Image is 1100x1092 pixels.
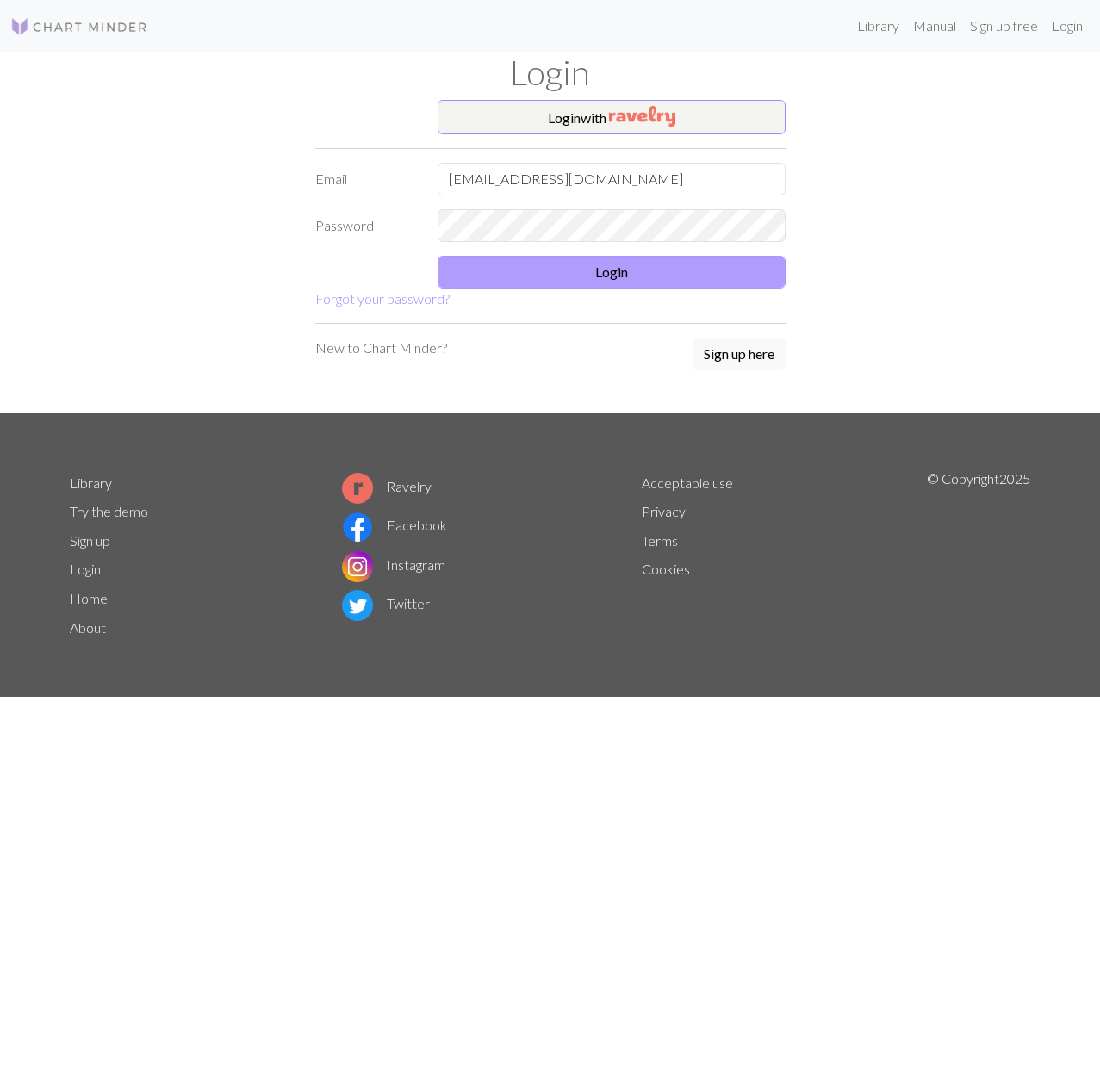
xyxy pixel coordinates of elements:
[70,503,148,519] a: Try the demo
[305,163,428,195] label: Email
[438,256,786,289] button: Login
[342,551,373,582] img: Instagram logo
[342,590,373,621] img: Twitter logo
[693,338,786,370] button: Sign up here
[315,338,447,358] p: New to Chart Minder?
[693,338,786,372] a: Sign up here
[342,595,430,611] a: Twitter
[70,590,108,606] a: Home
[642,475,733,491] a: Acceptable use
[906,9,963,43] a: Manual
[70,561,101,577] a: Login
[850,9,906,43] a: Library
[342,556,445,573] a: Instagram
[342,473,373,504] img: Ravelry logo
[342,478,432,494] a: Ravelry
[642,503,686,519] a: Privacy
[315,290,450,307] a: Forgot your password?
[927,468,1030,642] p: © Copyright 2025
[438,100,786,134] button: Loginwith
[642,561,690,577] a: Cookies
[963,9,1045,43] a: Sign up free
[342,512,373,543] img: Facebook logo
[70,619,106,636] a: About
[59,52,1041,93] h1: Login
[642,532,678,549] a: Terms
[342,517,447,533] a: Facebook
[70,475,112,491] a: Library
[10,16,148,37] img: Logo
[305,209,428,242] label: Password
[1045,9,1090,43] a: Login
[70,532,110,549] a: Sign up
[609,106,675,127] img: Ravelry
